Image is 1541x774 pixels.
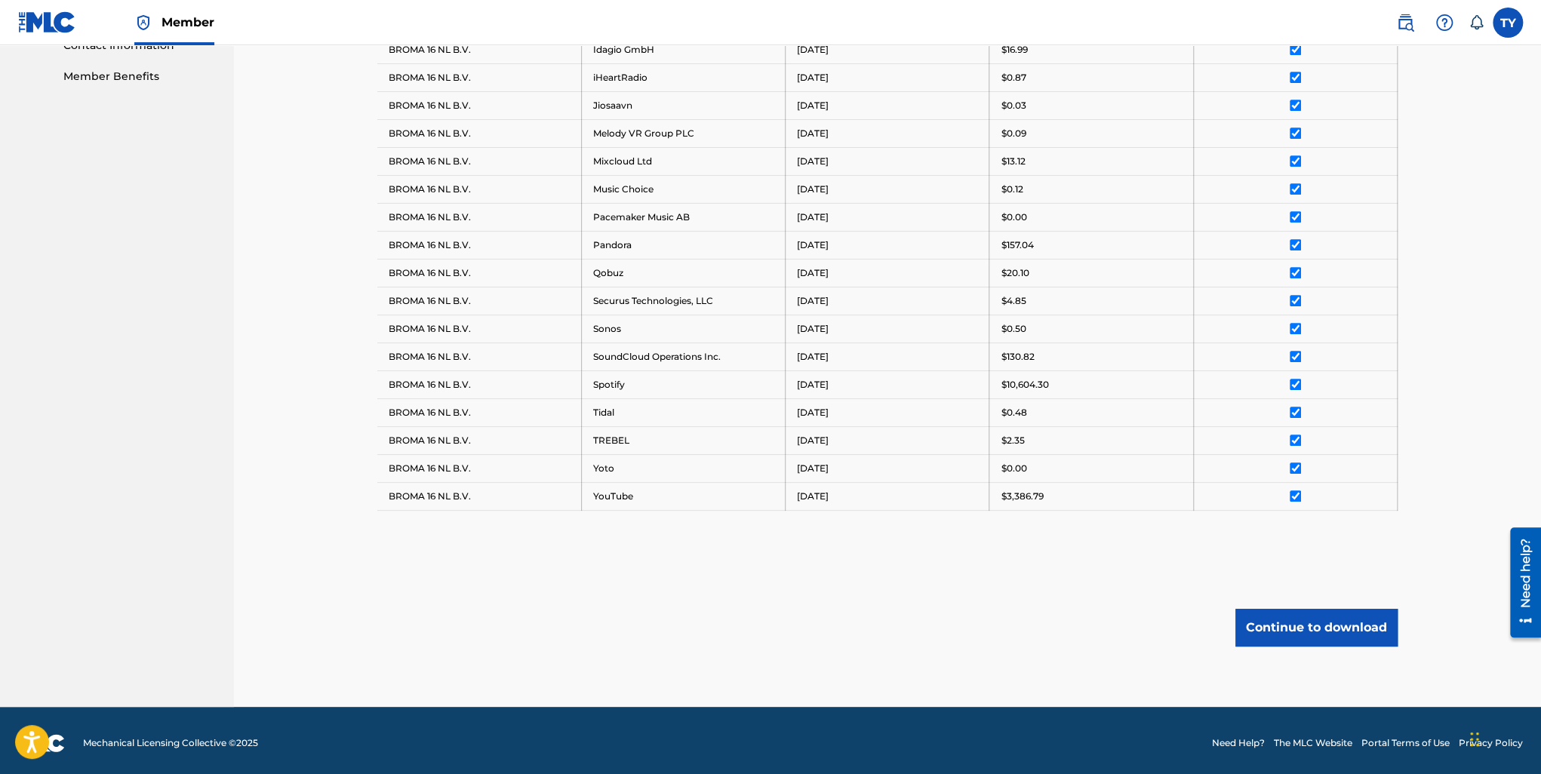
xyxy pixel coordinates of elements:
td: Tidal [581,398,785,426]
div: Notifications [1469,15,1484,30]
p: $130.82 [1001,350,1034,364]
td: [DATE] [786,398,989,426]
td: Qobuz [581,259,785,287]
a: Contact Information [63,38,216,54]
a: Portal Terms of Use [1361,736,1450,750]
div: User Menu [1493,8,1523,38]
td: Spotify [581,370,785,398]
td: iHeartRadio [581,63,785,91]
td: Music Choice [581,175,785,203]
td: BROMA 16 NL B.V. [377,35,581,63]
td: Pandora [581,231,785,259]
td: [DATE] [786,119,989,147]
td: [DATE] [786,63,989,91]
td: Jiosaavn [581,91,785,119]
p: $3,386.79 [1001,490,1043,503]
td: [DATE] [786,426,989,454]
td: BROMA 16 NL B.V. [377,315,581,342]
td: BROMA 16 NL B.V. [377,287,581,315]
td: [DATE] [786,315,989,342]
td: BROMA 16 NL B.V. [377,482,581,510]
p: $10,604.30 [1001,378,1048,392]
td: BROMA 16 NL B.V. [377,370,581,398]
td: [DATE] [786,370,989,398]
p: $0.00 [1001,210,1026,224]
img: search [1396,14,1414,32]
iframe: Resource Center [1499,521,1541,643]
td: [DATE] [786,175,989,203]
div: Help [1429,8,1459,38]
td: BROMA 16 NL B.V. [377,231,581,259]
td: BROMA 16 NL B.V. [377,342,581,370]
td: TREBEL [581,426,785,454]
a: Need Help? [1212,736,1265,750]
span: Member [161,14,214,31]
td: BROMA 16 NL B.V. [377,63,581,91]
td: Sonos [581,315,785,342]
td: BROMA 16 NL B.V. [377,91,581,119]
button: Continue to download [1235,609,1398,647]
td: BROMA 16 NL B.V. [377,454,581,482]
iframe: Chat Widget [1466,702,1541,774]
div: Виджет чата [1466,702,1541,774]
td: [DATE] [786,287,989,315]
td: YouTube [581,482,785,510]
td: BROMA 16 NL B.V. [377,426,581,454]
td: BROMA 16 NL B.V. [377,259,581,287]
td: Yoto [581,454,785,482]
td: BROMA 16 NL B.V. [377,175,581,203]
a: The MLC Website [1274,736,1352,750]
p: $0.48 [1001,406,1026,419]
p: $13.12 [1001,155,1025,168]
td: Melody VR Group PLC [581,119,785,147]
td: BROMA 16 NL B.V. [377,398,581,426]
td: Securus Technologies, LLC [581,287,785,315]
p: $0.09 [1001,127,1026,140]
td: [DATE] [786,147,989,175]
p: $0.50 [1001,322,1026,336]
p: $4.85 [1001,294,1026,308]
img: help [1435,14,1453,32]
p: $20.10 [1001,266,1029,280]
td: [DATE] [786,91,989,119]
td: [DATE] [786,203,989,231]
p: $0.87 [1001,71,1026,84]
td: BROMA 16 NL B.V. [377,147,581,175]
td: Mixcloud Ltd [581,147,785,175]
p: $16.99 [1001,43,1027,57]
td: [DATE] [786,35,989,63]
p: $0.03 [1001,99,1026,112]
div: Перетащить [1470,717,1479,762]
span: Mechanical Licensing Collective © 2025 [83,736,258,750]
td: SoundCloud Operations Inc. [581,342,785,370]
td: [DATE] [786,342,989,370]
img: MLC Logo [18,11,76,33]
a: Privacy Policy [1459,736,1523,750]
p: $157.04 [1001,238,1033,252]
td: Idagio GmbH [581,35,785,63]
td: [DATE] [786,259,989,287]
td: BROMA 16 NL B.V. [377,203,581,231]
td: BROMA 16 NL B.V. [377,119,581,147]
p: $2.35 [1001,434,1024,447]
td: [DATE] [786,231,989,259]
p: $0.12 [1001,183,1023,196]
td: Pacemaker Music AB [581,203,785,231]
a: Public Search [1390,8,1420,38]
td: [DATE] [786,482,989,510]
a: Member Benefits [63,69,216,84]
td: [DATE] [786,454,989,482]
p: $0.00 [1001,462,1026,475]
img: Top Rightsholder [134,14,152,32]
